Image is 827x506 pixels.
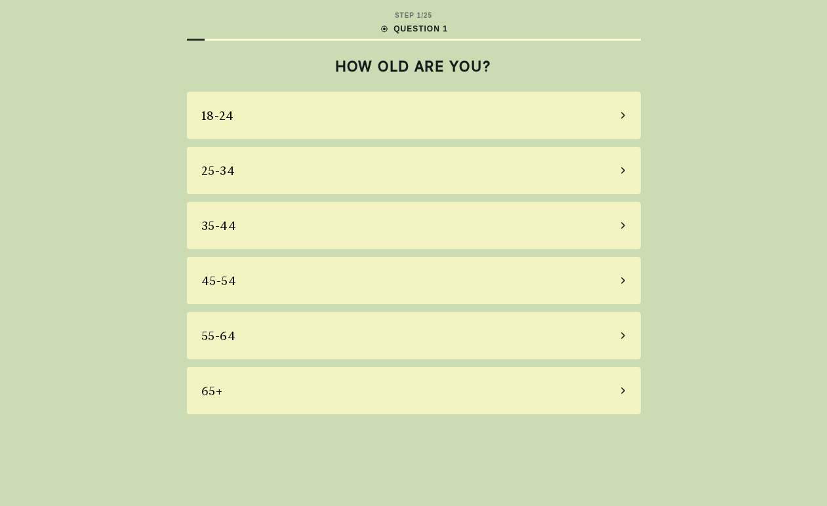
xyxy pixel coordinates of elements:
[201,217,237,235] div: 35-44
[187,58,641,75] h2: HOW OLD ARE YOU?
[201,162,235,180] div: 25-34
[201,327,236,345] div: 55-64
[395,10,432,20] div: STEP 1 / 25
[201,272,237,290] div: 45-54
[379,23,448,35] div: QUESTION 1
[201,107,234,125] div: 18-24
[201,382,223,400] div: 65+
